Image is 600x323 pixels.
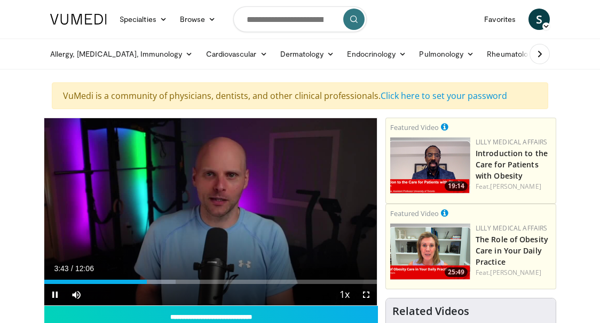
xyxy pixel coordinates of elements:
small: Featured Video [390,122,439,132]
a: 25:49 [390,224,470,280]
a: Dermatology [274,43,341,65]
img: e1208b6b-349f-4914-9dd7-f97803bdbf1d.png.150x105_q85_crop-smart_upscale.png [390,224,470,280]
video-js: Video Player [44,118,377,305]
a: Introduction to the Care for Patients with Obesity [476,148,548,181]
a: Lilly Medical Affairs [476,224,548,233]
a: The Role of Obesity Care in Your Daily Practice [476,234,548,267]
img: acc2e291-ced4-4dd5-b17b-d06994da28f3.png.150x105_q85_crop-smart_upscale.png [390,137,470,194]
div: Feat. [476,182,551,191]
a: Pulmonology [413,43,480,65]
a: Favorites [478,9,522,30]
div: Progress Bar [44,280,377,284]
a: Endocrinology [341,43,413,65]
button: Playback Rate [334,284,356,305]
a: Click here to set your password [381,90,507,102]
a: [PERSON_NAME] [490,182,541,191]
div: VuMedi is a community of physicians, dentists, and other clinical professionals. [52,82,548,109]
a: Browse [173,9,223,30]
button: Fullscreen [356,284,377,305]
span: 25:49 [445,267,468,277]
a: [PERSON_NAME] [490,268,541,277]
button: Pause [44,284,66,305]
a: Allergy, [MEDICAL_DATA], Immunology [44,43,200,65]
a: S [528,9,550,30]
span: 3:43 [54,264,68,273]
img: VuMedi Logo [50,14,107,25]
input: Search topics, interventions [233,6,367,32]
h4: Related Videos [392,305,469,318]
span: 12:06 [75,264,94,273]
small: Featured Video [390,209,439,218]
button: Mute [66,284,87,305]
div: Feat. [476,268,551,278]
span: 19:14 [445,181,468,191]
a: 19:14 [390,137,470,194]
a: Lilly Medical Affairs [476,137,548,147]
a: Cardiovascular [200,43,274,65]
span: / [71,264,73,273]
a: Rheumatology [480,43,553,65]
a: Specialties [113,9,173,30]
